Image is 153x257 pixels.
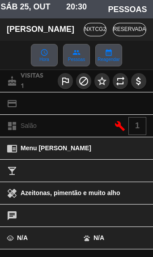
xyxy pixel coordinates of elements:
[133,76,144,87] i: attach_money
[21,121,37,131] span: Salão
[7,166,17,176] i: local_bar
[31,44,58,66] button: access_timeHora
[21,188,120,199] span: Azeitonas, pimentão e muito alho
[102,3,153,16] span: pessoas
[97,76,107,87] i: star_border
[83,235,90,242] i: pets
[113,23,146,36] span: RESERVADA
[63,44,90,66] button: peoplePessoas
[21,71,44,91] span: Visitas 1
[7,121,17,131] i: dashboard
[84,23,106,36] span: NxtCG2
[40,48,48,57] i: access_time
[68,57,85,62] span: Pessoas
[7,235,14,242] i: child_care
[39,57,49,62] span: Hora
[17,233,28,243] span: N/A
[115,121,125,131] i: build
[115,76,126,87] i: repeat
[21,143,91,153] span: Menu [PERSON_NAME]
[51,0,102,13] span: 20:30
[72,48,81,57] i: people
[7,210,17,221] i: chat
[93,233,104,243] span: N/A
[7,76,17,87] i: cake
[7,98,17,109] i: credit_card
[78,76,89,87] i: block
[128,117,146,135] span: 1
[98,57,119,62] span: Reagendar
[7,188,17,199] i: healing
[95,44,122,66] button: calendar_monthReagendar
[60,76,71,87] i: outlined_flag
[7,143,17,154] i: chrome_reader_mode
[105,48,113,57] i: calendar_month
